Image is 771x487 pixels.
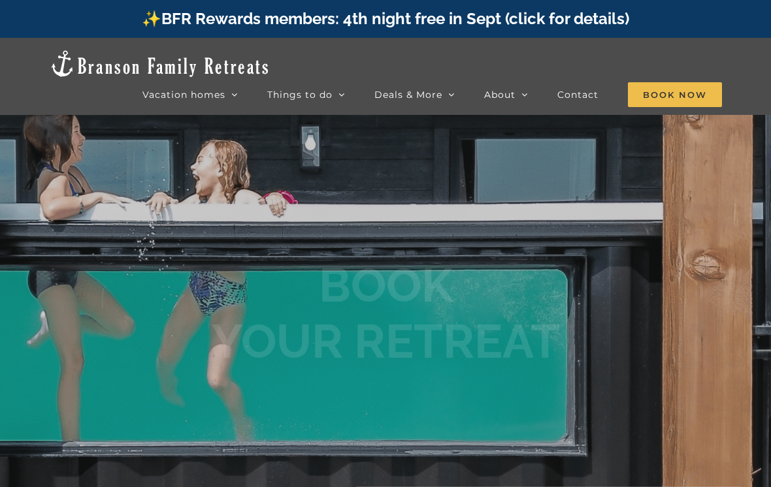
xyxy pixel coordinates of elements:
span: Deals & More [374,90,442,99]
span: Contact [557,90,599,99]
nav: Main Menu [142,82,722,108]
a: About [484,82,528,108]
a: Contact [557,82,599,108]
a: Vacation homes [142,82,238,108]
a: Things to do [267,82,345,108]
img: Branson Family Retreats Logo [49,49,271,78]
a: ✨BFR Rewards members: 4th night free in Sept (click for details) [142,9,629,28]
span: Things to do [267,90,333,99]
a: Book Now [628,82,722,108]
span: Vacation homes [142,90,225,99]
a: Deals & More [374,82,455,108]
b: BOOK YOUR RETREAT [212,257,560,369]
span: About [484,90,516,99]
span: Book Now [628,82,722,107]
